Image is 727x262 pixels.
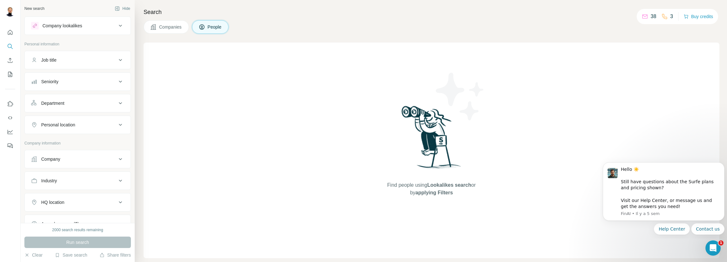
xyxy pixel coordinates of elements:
span: Find people using or by [381,181,482,197]
button: Feedback [5,140,15,151]
div: 2000 search results remaining [52,227,103,233]
button: Use Surfe on LinkedIn [5,98,15,110]
div: Company lookalikes [42,23,82,29]
button: Use Surfe API [5,112,15,124]
div: Seniority [41,78,58,85]
button: Hide [110,4,135,13]
p: 3 [670,13,673,20]
button: Job title [25,52,131,68]
div: Industry [41,178,57,184]
div: Job title [41,57,56,63]
div: HQ location [41,199,64,205]
div: Personal location [41,122,75,128]
button: Share filters [100,252,131,258]
span: Lookalikes search [427,182,471,188]
p: Personal information [24,41,131,47]
button: Seniority [25,74,131,89]
div: New search [24,6,44,11]
button: Save search [55,252,87,258]
button: Department [25,96,131,111]
button: Company [25,151,131,167]
button: Clear [24,252,42,258]
button: My lists [5,69,15,80]
button: Dashboard [5,126,15,138]
button: Enrich CSV [5,55,15,66]
span: Companies [159,24,182,30]
button: Search [5,41,15,52]
div: Department [41,100,64,106]
button: Buy credits [684,12,713,21]
img: Surfe Illustration - Woman searching with binoculars [399,104,465,175]
div: Annual revenue ($) [41,221,79,227]
img: Avatar [5,6,15,17]
button: Company lookalikes [25,18,131,33]
button: HQ location [25,195,131,210]
button: Annual revenue ($) [25,216,131,232]
p: 38 [651,13,656,20]
button: Quick start [5,27,15,38]
p: Company information [24,140,131,146]
img: Surfe Illustration - Stars [432,68,489,125]
button: Personal location [25,117,131,132]
iframe: Intercom live chat [705,240,721,256]
span: 1 [718,240,724,245]
div: Company [41,156,60,162]
button: Industry [25,173,131,188]
span: People [208,24,222,30]
h4: Search [144,8,719,17]
iframe: Intercom notifications message [600,157,727,238]
span: applying Filters [415,190,453,195]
